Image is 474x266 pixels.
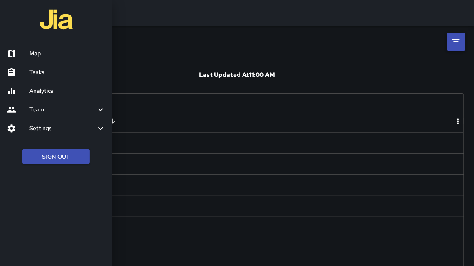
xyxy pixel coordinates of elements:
[22,149,90,164] button: Sign Out
[29,124,96,133] h6: Settings
[29,105,96,114] h6: Team
[29,87,106,96] h6: Analytics
[29,68,106,77] h6: Tasks
[40,3,73,36] img: jia-logo
[29,49,106,58] h6: Map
